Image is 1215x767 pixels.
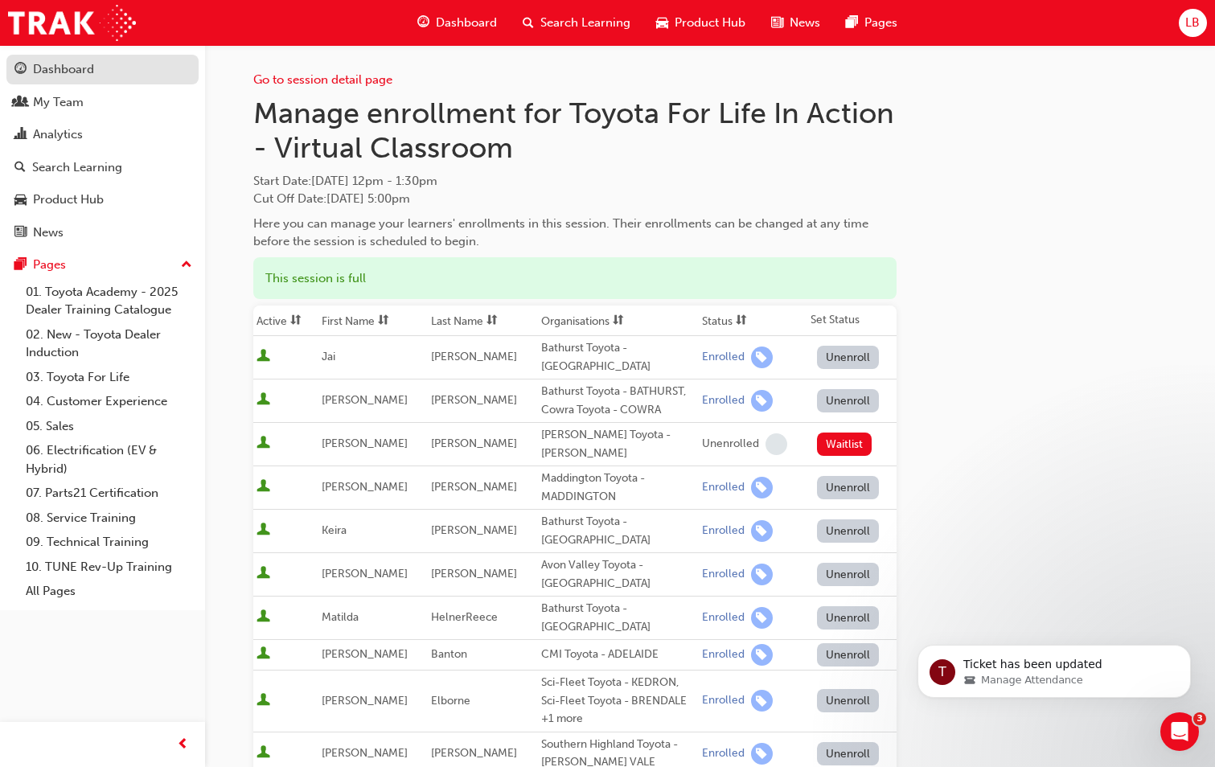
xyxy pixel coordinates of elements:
div: Larenda says… [13,396,309,444]
span: Matilda [322,610,359,624]
th: Toggle SortBy [699,306,807,336]
span: Product Hub [675,14,745,32]
span: learningRecordVerb_ENROLL-icon [751,520,773,542]
iframe: Intercom live chat [1160,712,1199,751]
button: Unenroll [817,563,880,586]
th: Toggle SortBy [253,306,318,336]
span: User is active [257,436,270,452]
div: Unenrolled [702,437,759,452]
div: Enrolled [702,523,745,539]
div: Trak says… [13,166,309,340]
button: Pages [6,250,199,280]
span: learningRecordVerb_ENROLL-icon [751,644,773,666]
button: Unenroll [817,689,880,712]
span: Search Learning [540,14,630,32]
span: learningRecordVerb_ENROLL-icon [751,390,773,412]
button: LB [1179,9,1207,37]
a: Manage Attendance [78,55,244,88]
button: Waitlist [817,433,872,456]
span: pages-icon [14,258,27,273]
span: Dashboard [436,14,497,32]
a: news-iconNews [758,6,833,39]
span: guage-icon [14,63,27,77]
span: Ticket has been updated • 4h ago [85,347,257,359]
span: sorting-icon [486,314,498,328]
a: search-iconSearch Learning [510,6,643,39]
button: Unenroll [817,476,880,499]
button: Upload attachment [76,514,89,527]
div: Trak says… [13,340,309,396]
th: Set Status [807,306,897,336]
button: go back [10,6,41,37]
a: 01. Toyota Academy - 2025 Dealer Training Catalogue [19,280,199,322]
div: Our usual reply time 🕒 [26,75,251,106]
button: DashboardMy TeamAnalyticsSearch LearningProduct HubNews [6,51,199,250]
div: Hi [PERSON_NAME],Thank you for contacting me. I've manually updated this, which should be visible... [13,166,264,327]
span: [DATE] 12pm - 1:30pm [311,174,437,188]
span: search-icon [14,161,26,175]
span: chart-icon [14,128,27,142]
div: Enrolled [702,393,745,408]
div: Sci-Fleet Toyota - KEDRON, Sci-Fleet Toyota - BRENDALE +1 more [541,674,696,728]
th: Toggle SortBy [428,306,537,336]
a: Go to session detail page [253,72,392,87]
span: [PERSON_NAME] [431,393,517,407]
div: Here you can manage your learners' enrollments in this session. Their enrollments can be changed ... [253,215,897,251]
div: Profile image for Trak [46,9,72,35]
button: Unenroll [817,606,880,630]
a: Trak [8,5,136,41]
strong: In progress [127,466,194,478]
span: Cut Off Date : [DATE] 5:00pm [253,191,410,206]
span: pages-icon [846,13,858,33]
div: Avon Valley Toyota - [GEOGRAPHIC_DATA] [541,556,696,593]
a: 06. Electrification (EV & Hybrid) [19,438,199,481]
span: Banton [431,647,467,661]
div: Bathurst Toyota - BATHURST, Cowra Toyota - COWRA [541,383,696,419]
div: Pages [33,256,66,274]
button: Unenroll [817,519,880,543]
h1: Manage enrollment for Toyota For Life In Action - Virtual Classroom [253,96,897,166]
a: 10. TUNE Rev-Up Training [19,555,199,580]
span: [PERSON_NAME] [431,480,517,494]
div: CMI Toyota - ADELAIDE [541,646,696,664]
a: 09. Technical Training [19,530,199,555]
div: Enrolled [702,480,745,495]
div: Menno [26,301,251,318]
span: User is active [257,745,270,761]
b: Trak [102,133,125,145]
span: Ticket has been updated • 4h ago [85,450,257,463]
span: car-icon [656,13,668,33]
span: Jai [322,350,335,363]
span: learningRecordVerb_ENROLL-icon [751,564,773,585]
span: car-icon [14,193,27,207]
span: User is active [257,566,270,582]
span: sorting-icon [613,314,624,328]
span: [PERSON_NAME] [431,523,517,537]
span: sorting-icon [290,314,302,328]
p: Active 30m ago [78,20,160,36]
span: User is active [257,479,270,495]
div: Profile image for Trak [81,131,97,147]
span: User is active [257,349,270,365]
div: Search Learning [32,158,122,177]
span: guage-icon [417,13,429,33]
div: [PERSON_NAME] Toyota - [PERSON_NAME] [541,426,696,462]
span: [PERSON_NAME] [322,393,408,407]
span: learningRecordVerb_ENROLL-icon [751,690,773,712]
a: Analytics [6,120,199,150]
a: 07. Parts21 Certification [19,481,199,506]
span: Pages [864,14,897,32]
span: [PERSON_NAME] [431,567,517,580]
div: Trak says… [13,129,309,166]
div: Enrolled [702,647,745,662]
div: Lisa and Menno says… [13,443,309,498]
span: [PERSON_NAME] [431,350,517,363]
div: Bathurst Toyota - [GEOGRAPHIC_DATA] [541,513,696,549]
span: Keira [322,523,347,537]
span: [PERSON_NAME] [322,437,408,450]
div: Thanks, [26,285,251,301]
span: [PERSON_NAME] [322,567,408,580]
